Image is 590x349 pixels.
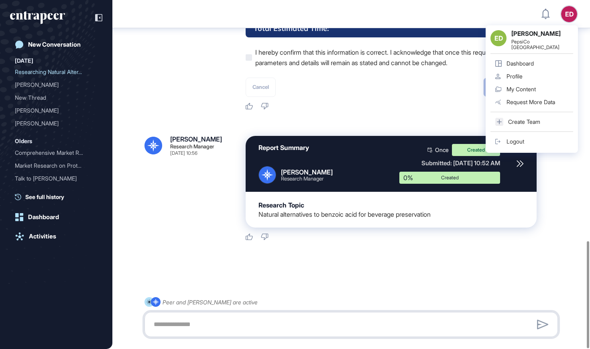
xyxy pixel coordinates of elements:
div: New Thread [15,91,91,104]
a: Dashboard [10,209,102,225]
div: [PERSON_NAME] [15,104,91,117]
div: Report Summary [258,144,309,152]
div: Reese [15,78,98,91]
div: Talk to [PERSON_NAME] [15,172,91,185]
div: [PERSON_NAME] [281,168,333,176]
div: Market Research on Protei... [15,159,91,172]
div: Peer and [PERSON_NAME] are active [163,297,258,307]
div: entrapeer-logo [10,11,65,24]
div: Comprehensive Market Research on Protein-Based Drinks: Global Trends, Innovations, and Competitor... [15,146,98,159]
div: Global Solutions and Startups for Reducing Bumper Scraping and Scratches [15,185,98,198]
div: Activities [29,233,56,240]
span: Once [435,147,449,153]
div: Market Research on Protein-Based Drinks [15,159,98,172]
div: Reese [15,104,98,117]
div: [DATE] [15,56,33,66]
div: [PERSON_NAME] [15,117,91,130]
div: Reese [15,117,98,130]
div: Natural alternatives to benzoic acid for beverage preservation [258,211,431,218]
div: Submitted: [DATE] 10:52 AM [399,159,500,167]
div: Research Manager [170,144,214,149]
div: New Conversation [28,41,81,48]
label: I hereby confirm that this information is correct. I acknowledge that once this request is submit... [246,47,564,68]
a: Activities [10,228,102,244]
div: 0% [399,172,425,184]
span: See full history [25,193,64,201]
div: Global Solutions and Star... [15,185,91,198]
div: Created [452,144,500,156]
div: Dashboard [28,214,59,221]
h6: Total Estimated Time: [254,23,329,33]
div: [PERSON_NAME] [15,78,91,91]
div: Research Topic [258,201,304,209]
div: Talk to Curie [15,172,98,185]
div: New Thread [15,91,98,104]
button: ED [561,6,577,22]
div: Olders [15,136,32,146]
div: Research Manager [281,176,333,181]
div: Researching Natural Alternatives to Benzoic Acid for PepsiCo's Clean-Label Beverages [15,66,98,78]
a: New Conversation [10,37,102,53]
div: [PERSON_NAME] [170,136,222,142]
div: Researching Natural Alter... [15,66,91,78]
a: See full history [15,193,102,201]
div: Comprehensive Market Rese... [15,146,91,159]
div: [DATE] 10:56 [170,151,197,156]
div: Created [405,175,494,180]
